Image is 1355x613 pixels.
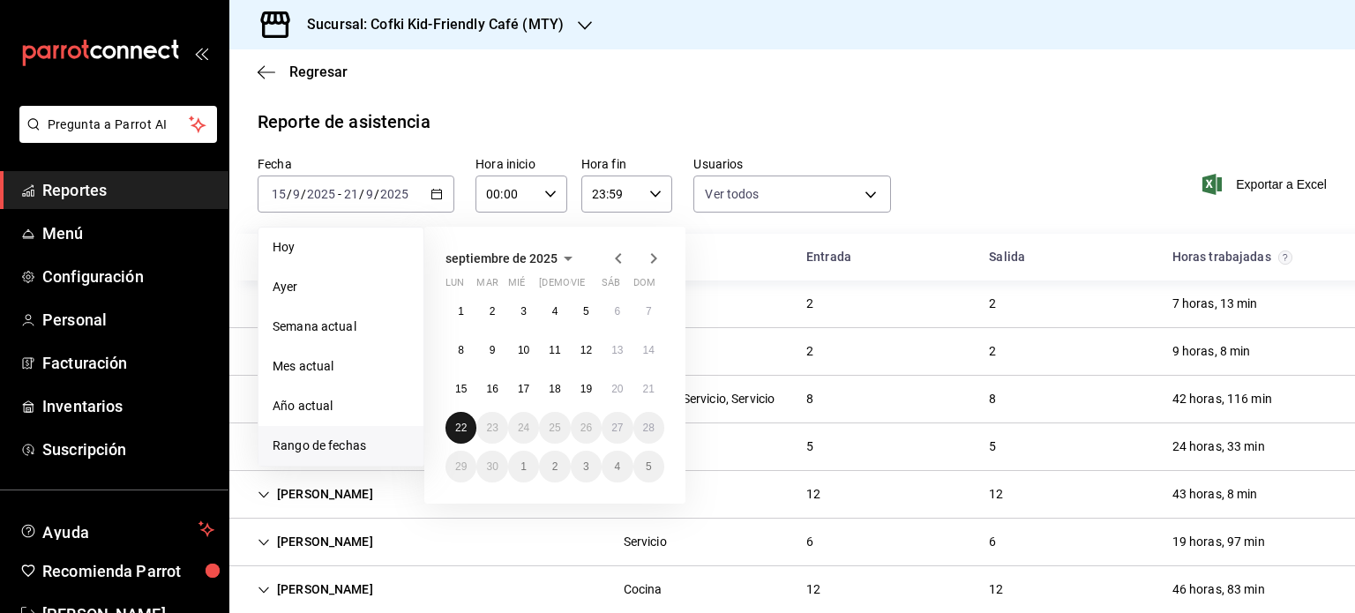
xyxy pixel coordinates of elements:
[273,318,409,336] span: Semana actual
[508,373,539,405] button: 17 de septiembre de 2025
[273,397,409,415] span: Año actual
[571,334,602,366] button: 12 de septiembre de 2025
[42,221,214,245] span: Menú
[611,383,623,395] abbr: 20 de septiembre de 2025
[611,344,623,356] abbr: 13 de septiembre de 2025
[42,265,214,288] span: Configuración
[455,383,467,395] abbr: 15 de septiembre de 2025
[243,430,387,463] div: Cell
[705,185,759,203] span: Ver todos
[508,277,525,295] abbr: miércoles
[12,128,217,146] a: Pregunta a Parrot AI
[48,116,190,134] span: Pregunta a Parrot AI
[229,471,1355,519] div: Row
[520,305,527,318] abbr: 3 de septiembre de 2025
[243,573,387,606] div: Cell
[610,526,681,558] div: Cell
[42,394,214,418] span: Inventarios
[258,158,454,170] label: Fecha
[571,277,585,295] abbr: viernes
[19,106,217,143] button: Pregunta a Parrot AI
[614,460,620,473] abbr: 4 de octubre de 2025
[1206,174,1327,195] span: Exportar a Excel
[486,460,498,473] abbr: 30 de septiembre de 2025
[549,383,560,395] abbr: 18 de septiembre de 2025
[486,422,498,434] abbr: 23 de septiembre de 2025
[792,478,835,511] div: Cell
[633,334,664,366] button: 14 de septiembre de 2025
[549,422,560,434] abbr: 25 de septiembre de 2025
[243,383,387,415] div: Cell
[229,519,1355,566] div: Row
[539,334,570,366] button: 11 de septiembre de 2025
[379,187,409,201] input: ----
[975,335,1010,368] div: Cell
[243,478,387,511] div: Cell
[633,277,655,295] abbr: domingo
[445,334,476,366] button: 8 de septiembre de 2025
[258,64,348,80] button: Regresar
[229,376,1355,423] div: Row
[539,373,570,405] button: 18 de septiembre de 2025
[476,295,507,327] button: 2 de septiembre de 2025
[1158,241,1341,273] div: HeadCell
[359,187,364,201] span: /
[580,344,592,356] abbr: 12 de septiembre de 2025
[552,305,558,318] abbr: 4 de septiembre de 2025
[445,248,579,269] button: septiembre de 2025
[552,460,558,473] abbr: 2 de octubre de 2025
[243,241,610,273] div: HeadCell
[273,357,409,376] span: Mes actual
[518,344,529,356] abbr: 10 de septiembre de 2025
[287,187,292,201] span: /
[476,412,507,444] button: 23 de septiembre de 2025
[539,412,570,444] button: 25 de septiembre de 2025
[602,412,633,444] button: 27 de septiembre de 2025
[602,277,620,295] abbr: sábado
[229,234,1355,280] div: Head
[273,238,409,257] span: Hoy
[445,451,476,482] button: 29 de septiembre de 2025
[243,526,387,558] div: Cell
[583,305,589,318] abbr: 5 de septiembre de 2025
[580,383,592,395] abbr: 19 de septiembre de 2025
[289,64,348,80] span: Regresar
[1158,478,1272,511] div: Cell
[975,288,1010,320] div: Cell
[490,305,496,318] abbr: 2 de septiembre de 2025
[975,241,1157,273] div: HeadCell
[1158,430,1279,463] div: Cell
[42,519,191,540] span: Ayuda
[518,383,529,395] abbr: 17 de septiembre de 2025
[975,573,1017,606] div: Cell
[1158,335,1265,368] div: Cell
[602,295,633,327] button: 6 de septiembre de 2025
[520,460,527,473] abbr: 1 de octubre de 2025
[792,383,827,415] div: Cell
[792,335,827,368] div: Cell
[693,158,890,170] label: Usuarios
[610,573,677,606] div: Cell
[975,526,1010,558] div: Cell
[271,187,287,201] input: --
[580,422,592,434] abbr: 26 de septiembre de 2025
[445,373,476,405] button: 15 de septiembre de 2025
[602,334,633,366] button: 13 de septiembre de 2025
[1158,526,1279,558] div: Cell
[455,460,467,473] abbr: 29 de septiembre de 2025
[301,187,306,201] span: /
[490,344,496,356] abbr: 9 de septiembre de 2025
[292,187,301,201] input: --
[458,344,464,356] abbr: 8 de septiembre de 2025
[374,187,379,201] span: /
[273,437,409,455] span: Rango de fechas
[508,295,539,327] button: 3 de septiembre de 2025
[1158,288,1272,320] div: Cell
[633,295,664,327] button: 7 de septiembre de 2025
[42,351,214,375] span: Facturación
[458,305,464,318] abbr: 1 de septiembre de 2025
[646,460,652,473] abbr: 5 de octubre de 2025
[539,277,643,295] abbr: jueves
[343,187,359,201] input: --
[571,295,602,327] button: 5 de septiembre de 2025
